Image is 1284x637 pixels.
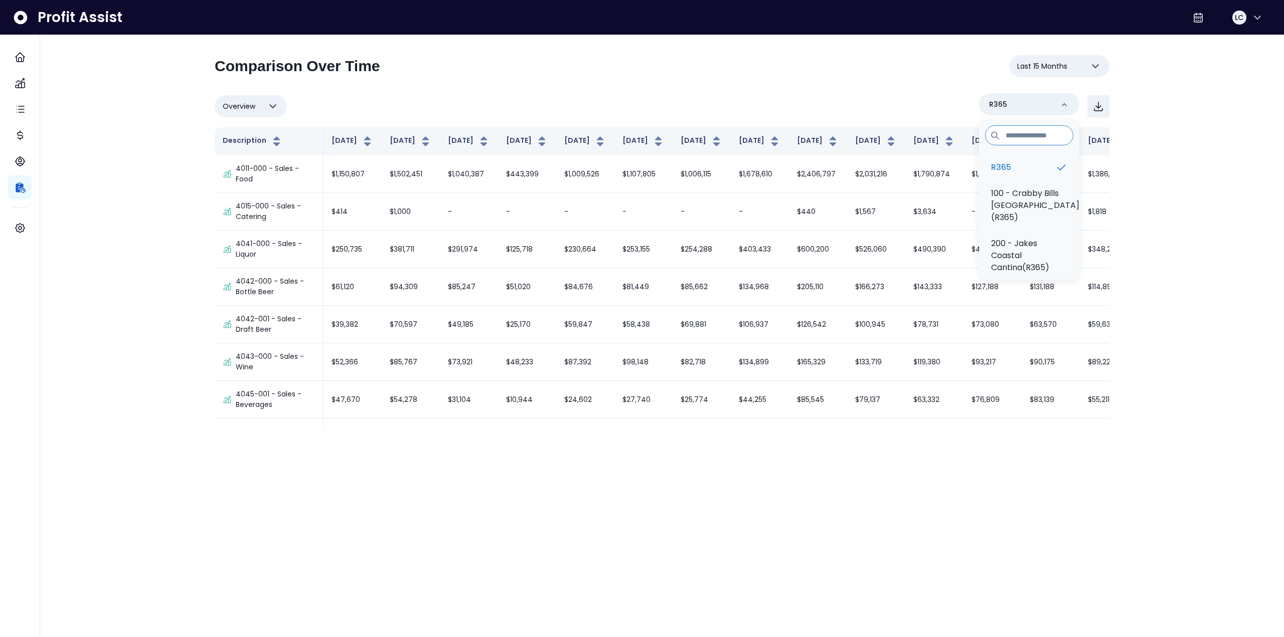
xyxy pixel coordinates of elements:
td: $417,929 [964,231,1022,268]
td: $440 [789,193,847,231]
td: $1,818 [1080,193,1138,231]
td: $166,273 [847,268,905,306]
p: 4015-000 - Sales - Catering [236,201,315,222]
td: $600,200 [789,231,847,268]
button: [DATE] [1088,135,1130,147]
td: $63,332 [905,381,964,418]
td: $49,185 [440,306,498,343]
td: $44,255 [731,381,789,418]
button: [DATE] [855,135,897,147]
td: $526,060 [847,231,905,268]
td: $51,020 [498,268,556,306]
td: $1,502,451 [382,155,440,193]
td: $254,288 [673,231,731,268]
td: $114,898 [1080,268,1138,306]
button: [DATE] [681,135,723,147]
td: $39,382 [324,306,382,343]
td: $131,188 [1022,268,1080,306]
td: $55,211 [1080,381,1138,418]
button: [DATE] [448,135,490,147]
td: $125,718 [498,231,556,268]
td: $98,148 [614,343,673,381]
td: $250,735 [324,231,382,268]
td: $4,116 [498,418,556,456]
button: [DATE] [797,135,839,147]
td: $81,449 [614,268,673,306]
td: $1,678,610 [731,155,789,193]
td: $90,175 [1022,343,1080,381]
td: $1,040,387 [440,155,498,193]
td: $291,974 [440,231,498,268]
td: $27,740 [614,381,673,418]
td: $34,460 [789,418,847,456]
p: R365 [991,161,1011,173]
p: 4045-001 - Sales - Beverages [236,389,315,410]
td: $54,278 [382,381,440,418]
td: $1,567 [847,193,905,231]
td: $85,767 [382,343,440,381]
td: $3,634 [905,193,964,231]
td: $70,597 [382,306,440,343]
td: $28,685 [847,418,905,456]
td: $25,170 [498,306,556,343]
td: $23,251 [382,418,440,456]
td: $143,333 [905,268,964,306]
td: $26,011 [964,418,1022,456]
button: [DATE] [332,135,374,147]
button: [DATE] [972,135,1014,147]
p: 4042-000 - Sales - Bottle Beer [236,276,315,297]
td: $85,662 [673,268,731,306]
span: Overview [223,100,255,112]
td: $1,009,526 [556,155,614,193]
td: $127,188 [964,268,1022,306]
td: $2,031,216 [847,155,905,193]
p: 4041-000 - Sales - Liquor [236,239,315,260]
td: $414 [324,193,382,231]
td: $73,921 [440,343,498,381]
td: $1,150,807 [324,155,382,193]
td: $18,507 [324,418,382,456]
td: $47,670 [324,381,382,418]
td: $48,233 [498,343,556,381]
td: $253,155 [614,231,673,268]
td: $348,215 [1080,231,1138,268]
button: Description [223,135,283,147]
p: 100 - Crabby Bills [GEOGRAPHIC_DATA](R365) [991,187,1079,224]
td: $17,805 [614,418,673,456]
button: [DATE] [564,135,606,147]
td: $443,399 [498,155,556,193]
button: [DATE] [913,135,955,147]
button: [DATE] [506,135,548,147]
td: $1,386,331 [1080,155,1138,193]
td: $61,120 [324,268,382,306]
td: $133,719 [847,343,905,381]
td: $106,937 [731,306,789,343]
p: 200 - Jakes Coastal Cantina(R365) [991,238,1067,274]
td: $490,390 [905,231,964,268]
td: $25,774 [673,381,731,418]
td: $1,000 [382,193,440,231]
td: - [440,193,498,231]
td: $78,731 [905,306,964,343]
td: $89,220 [1080,343,1138,381]
p: 4043-000 - Sales - Wine [236,351,315,372]
td: - [673,193,731,231]
p: 4042-001 - Sales - Draft Beer [236,314,315,335]
td: $85,247 [440,268,498,306]
td: $94,309 [382,268,440,306]
button: [DATE] [739,135,781,147]
td: $18,392 [673,418,731,456]
td: $381,711 [382,231,440,268]
span: Last 15 Months [1017,60,1067,72]
td: $25,323 [1022,418,1080,456]
td: - [731,193,789,231]
td: $134,899 [731,343,789,381]
td: - [614,193,673,231]
td: $59,847 [556,306,614,343]
p: 4045-002 - Sales - Coffee/Tea [236,427,315,448]
h2: Comparison Over Time [215,57,380,75]
td: - [964,193,1022,231]
p: 4011-000 - Sales - Food [236,163,315,184]
td: $79,137 [847,381,905,418]
td: $1,733,715 [964,155,1022,193]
